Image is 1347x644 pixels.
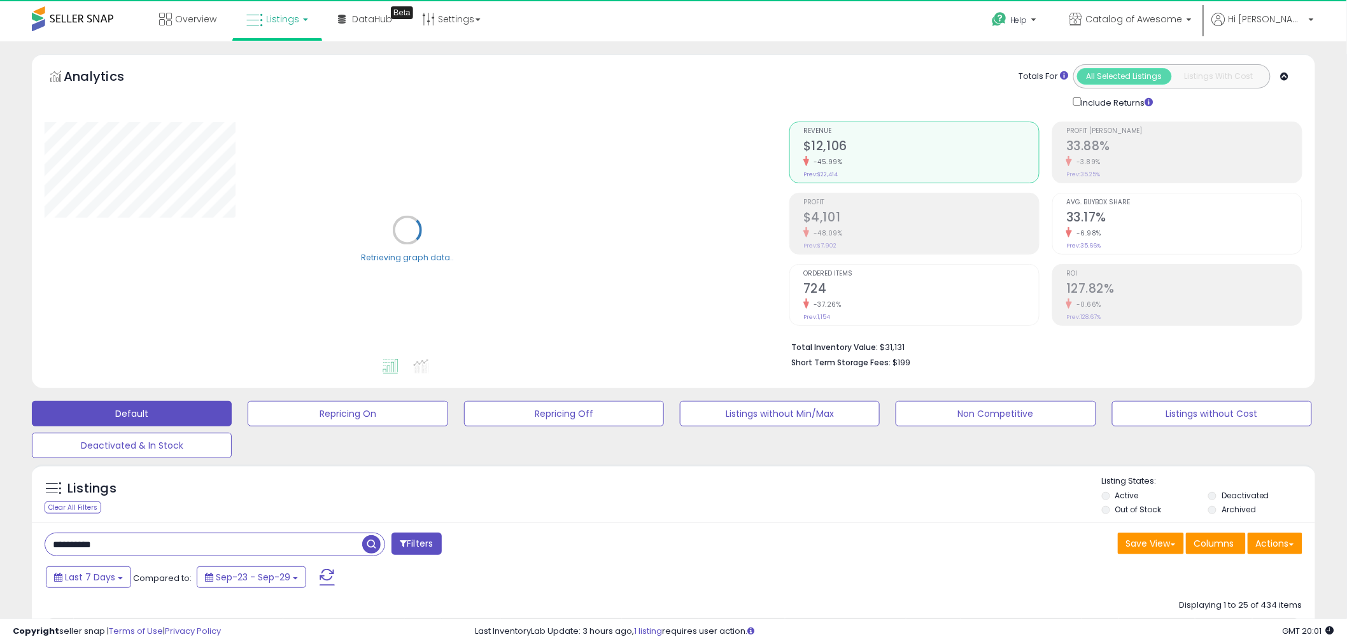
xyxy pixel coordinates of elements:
[216,571,290,584] span: Sep-23 - Sep-29
[1064,95,1169,109] div: Include Returns
[32,401,232,426] button: Default
[1019,71,1069,83] div: Totals For
[1229,13,1305,25] span: Hi [PERSON_NAME]
[64,67,149,88] h5: Analytics
[1072,157,1101,167] small: -3.89%
[1066,210,1302,227] h2: 33.17%
[803,210,1039,227] h2: $4,101
[391,6,413,19] div: Tooltip anchor
[791,339,1293,354] li: $31,131
[809,300,842,309] small: -37.26%
[803,242,836,249] small: Prev: $7,902
[248,401,448,426] button: Repricing On
[1066,270,1302,277] span: ROI
[1171,68,1266,85] button: Listings With Cost
[809,228,843,238] small: -48.09%
[991,11,1007,27] i: Get Help
[175,13,216,25] span: Overview
[791,357,891,368] b: Short Term Storage Fees:
[892,356,910,368] span: $199
[1066,139,1302,156] h2: 33.88%
[1180,599,1302,612] div: Displaying 1 to 25 of 434 items
[1072,300,1101,309] small: -0.66%
[1283,625,1334,637] span: 2025-10-7 20:01 GMT
[1222,490,1269,501] label: Deactivated
[803,128,1039,135] span: Revenue
[1212,13,1314,41] a: Hi [PERSON_NAME]
[1066,128,1302,135] span: Profit [PERSON_NAME]
[32,433,232,458] button: Deactivated & In Stock
[67,480,116,498] h5: Listings
[1072,228,1101,238] small: -6.98%
[1222,504,1256,515] label: Archived
[65,571,115,584] span: Last 7 Days
[1066,171,1100,178] small: Prev: 35.25%
[635,625,663,637] a: 1 listing
[896,401,1096,426] button: Non Competitive
[803,171,838,178] small: Prev: $22,414
[266,13,299,25] span: Listings
[1066,313,1101,321] small: Prev: 128.67%
[391,533,441,555] button: Filters
[982,2,1049,41] a: Help
[803,313,830,321] small: Prev: 1,154
[464,401,664,426] button: Repricing Off
[1102,475,1315,487] p: Listing States:
[1066,281,1302,298] h2: 127.82%
[361,252,454,263] div: Retrieving graph data..
[13,626,221,638] div: seller snap | |
[133,572,192,584] span: Compared to:
[109,625,163,637] a: Terms of Use
[1115,504,1162,515] label: Out of Stock
[791,342,878,353] b: Total Inventory Value:
[45,501,101,514] div: Clear All Filters
[1010,15,1027,25] span: Help
[809,157,843,167] small: -45.99%
[1066,242,1101,249] small: Prev: 35.66%
[1186,533,1246,554] button: Columns
[1118,533,1184,554] button: Save View
[1112,401,1312,426] button: Listings without Cost
[803,199,1039,206] span: Profit
[1077,68,1172,85] button: All Selected Listings
[1086,13,1183,25] span: Catalog of Awesome
[1115,490,1139,501] label: Active
[197,566,306,588] button: Sep-23 - Sep-29
[352,13,392,25] span: DataHub
[803,270,1039,277] span: Ordered Items
[1066,199,1302,206] span: Avg. Buybox Share
[680,401,880,426] button: Listings without Min/Max
[1194,537,1234,550] span: Columns
[165,625,221,637] a: Privacy Policy
[803,281,1039,298] h2: 724
[1248,533,1302,554] button: Actions
[46,566,131,588] button: Last 7 Days
[803,139,1039,156] h2: $12,106
[13,625,59,637] strong: Copyright
[476,626,1334,638] div: Last InventoryLab Update: 3 hours ago, requires user action.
